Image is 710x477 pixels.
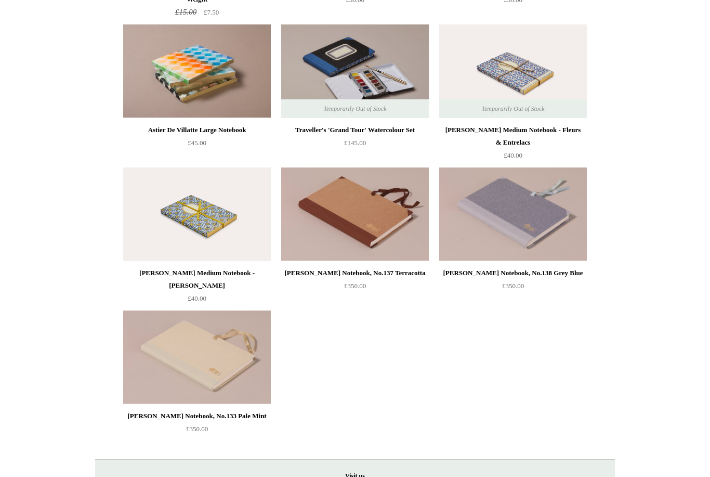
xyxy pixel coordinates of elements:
[186,425,208,433] span: £350.00
[281,24,429,118] img: Traveller's 'Grand Tour' Watercolour Set
[123,311,271,404] img: Steve Harrison Notebook, No.133 Pale Mint
[502,282,524,290] span: £350.00
[471,99,555,118] span: Temporarily Out of Stock
[126,124,268,136] div: Astier De Villatte Large Notebook
[284,267,426,279] div: [PERSON_NAME] Notebook, No.137 Terracotta
[123,410,271,453] a: [PERSON_NAME] Notebook, No.133 Pale Mint £350.00
[284,124,426,136] div: Traveller's 'Grand Tour' Watercolour Set
[504,151,522,159] span: £40.00
[344,139,366,147] span: £145.00
[313,99,397,118] span: Temporarily Out of Stock
[123,124,271,166] a: Astier De Villatte Large Notebook £45.00
[126,410,268,422] div: [PERSON_NAME] Notebook, No.133 Pale Mint
[123,311,271,404] a: Steve Harrison Notebook, No.133 Pale Mint Steve Harrison Notebook, No.133 Pale Mint
[439,124,587,166] a: [PERSON_NAME] Medium Notebook - Fleurs & Entrelacs £40.00
[344,282,366,290] span: £350.00
[175,8,196,16] span: £15.00
[123,24,271,118] a: Astier De Villatte Large Notebook Astier De Villatte Large Notebook
[204,8,219,16] span: £7.50
[123,24,271,118] img: Astier De Villatte Large Notebook
[439,167,587,261] img: Steve Harrison Notebook, No.138 Grey Blue
[442,267,584,279] div: [PERSON_NAME] Notebook, No.138 Grey Blue
[188,294,206,302] span: £40.00
[439,24,587,118] a: Antoinette Poisson Medium Notebook - Fleurs & Entrelacs Antoinette Poisson Medium Notebook - Fleu...
[126,267,268,292] div: [PERSON_NAME] Medium Notebook - [PERSON_NAME]
[439,24,587,118] img: Antoinette Poisson Medium Notebook - Fleurs & Entrelacs
[123,167,271,261] a: Antoinette Poisson Medium Notebook - Tison Antoinette Poisson Medium Notebook - Tison
[281,267,429,310] a: [PERSON_NAME] Notebook, No.137 Terracotta £350.00
[439,167,587,261] a: Steve Harrison Notebook, No.138 Grey Blue Steve Harrison Notebook, No.138 Grey Blue
[188,139,206,147] span: £45.00
[281,167,429,261] a: Steve Harrison Notebook, No.137 Terracotta Steve Harrison Notebook, No.137 Terracotta
[281,124,429,166] a: Traveller's 'Grand Tour' Watercolour Set £145.00
[442,124,584,149] div: [PERSON_NAME] Medium Notebook - Fleurs & Entrelacs
[123,267,271,310] a: [PERSON_NAME] Medium Notebook - [PERSON_NAME] £40.00
[123,167,271,261] img: Antoinette Poisson Medium Notebook - Tison
[281,24,429,118] a: Traveller's 'Grand Tour' Watercolour Set Traveller's 'Grand Tour' Watercolour Set Temporarily Out...
[281,167,429,261] img: Steve Harrison Notebook, No.137 Terracotta
[439,267,587,310] a: [PERSON_NAME] Notebook, No.138 Grey Blue £350.00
